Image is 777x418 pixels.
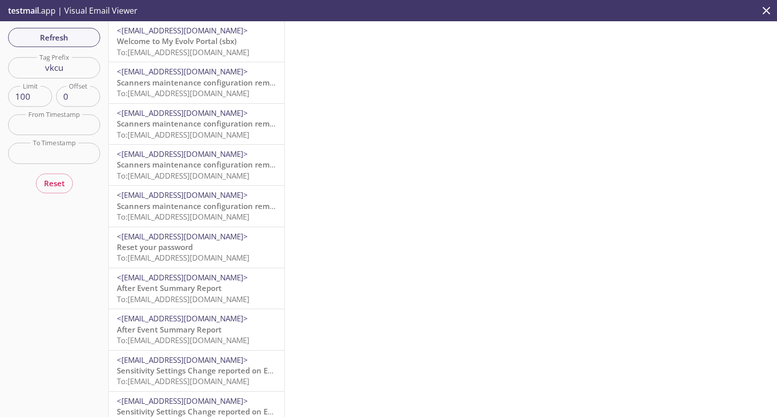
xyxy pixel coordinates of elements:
[8,28,100,47] button: Refresh
[109,351,284,391] div: <[EMAIL_ADDRESS][DOMAIN_NAME]>Sensitivity Settings Change reported on EXPR01189, HQ, Evolv Techno...
[8,5,39,16] span: testmail
[117,212,249,222] span: To: [EMAIL_ADDRESS][DOMAIN_NAME]
[117,365,455,375] span: Sensitivity Settings Change reported on EXPR01189, HQ, Evolv Technology at [DATE] 19:11:00
[109,21,284,62] div: <[EMAIL_ADDRESS][DOMAIN_NAME]>Welcome to My Evolv Portal (sbx)To:[EMAIL_ADDRESS][DOMAIN_NAME]
[117,118,289,129] span: Scanners maintenance configuration reminder
[36,174,73,193] button: Reset
[117,25,248,35] span: <[EMAIL_ADDRESS][DOMAIN_NAME]>
[117,190,248,200] span: <[EMAIL_ADDRESS][DOMAIN_NAME]>
[117,324,222,335] span: After Event Summary Report
[117,108,248,118] span: <[EMAIL_ADDRESS][DOMAIN_NAME]>
[44,177,65,190] span: Reset
[117,130,249,140] span: To: [EMAIL_ADDRESS][DOMAIN_NAME]
[109,309,284,350] div: <[EMAIL_ADDRESS][DOMAIN_NAME]>After Event Summary ReportTo:[EMAIL_ADDRESS][DOMAIN_NAME]
[117,376,249,386] span: To: [EMAIL_ADDRESS][DOMAIN_NAME]
[117,253,249,263] span: To: [EMAIL_ADDRESS][DOMAIN_NAME]
[109,145,284,185] div: <[EMAIL_ADDRESS][DOMAIN_NAME]>Scanners maintenance configuration reminderTo:[EMAIL_ADDRESS][DOMAI...
[117,272,248,282] span: <[EMAIL_ADDRESS][DOMAIN_NAME]>
[117,231,248,241] span: <[EMAIL_ADDRESS][DOMAIN_NAME]>
[109,62,284,103] div: <[EMAIL_ADDRESS][DOMAIN_NAME]>Scanners maintenance configuration reminderTo:[EMAIL_ADDRESS][DOMAI...
[117,396,248,406] span: <[EMAIL_ADDRESS][DOMAIN_NAME]>
[117,88,249,98] span: To: [EMAIL_ADDRESS][DOMAIN_NAME]
[117,159,289,170] span: Scanners maintenance configuration reminder
[117,355,248,365] span: <[EMAIL_ADDRESS][DOMAIN_NAME]>
[109,227,284,268] div: <[EMAIL_ADDRESS][DOMAIN_NAME]>Reset your passwordTo:[EMAIL_ADDRESS][DOMAIN_NAME]
[117,77,289,88] span: Scanners maintenance configuration reminder
[117,201,289,211] span: Scanners maintenance configuration reminder
[109,104,284,144] div: <[EMAIL_ADDRESS][DOMAIN_NAME]>Scanners maintenance configuration reminderTo:[EMAIL_ADDRESS][DOMAI...
[117,47,249,57] span: To: [EMAIL_ADDRESS][DOMAIN_NAME]
[117,406,455,416] span: Sensitivity Settings Change reported on EXPR01189, HQ, Evolv Technology at [DATE] 18:54:37
[109,268,284,309] div: <[EMAIL_ADDRESS][DOMAIN_NAME]>After Event Summary ReportTo:[EMAIL_ADDRESS][DOMAIN_NAME]
[117,66,248,76] span: <[EMAIL_ADDRESS][DOMAIN_NAME]>
[117,313,248,323] span: <[EMAIL_ADDRESS][DOMAIN_NAME]>
[117,283,222,293] span: After Event Summary Report
[109,186,284,226] div: <[EMAIL_ADDRESS][DOMAIN_NAME]>Scanners maintenance configuration reminderTo:[EMAIL_ADDRESS][DOMAI...
[117,36,237,46] span: Welcome to My Evolv Portal (sbx)
[16,31,92,44] span: Refresh
[117,242,193,252] span: Reset your password
[117,335,249,345] span: To: [EMAIL_ADDRESS][DOMAIN_NAME]
[117,294,249,304] span: To: [EMAIL_ADDRESS][DOMAIN_NAME]
[117,149,248,159] span: <[EMAIL_ADDRESS][DOMAIN_NAME]>
[117,171,249,181] span: To: [EMAIL_ADDRESS][DOMAIN_NAME]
